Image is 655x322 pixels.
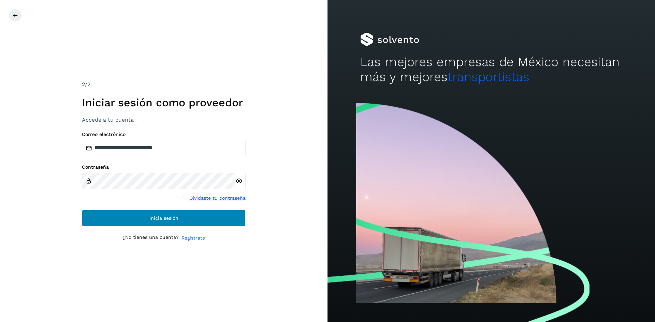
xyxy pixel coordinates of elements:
label: Contraseña [82,164,246,170]
span: transportistas [448,70,529,84]
h1: Iniciar sesión como proveedor [82,96,246,109]
p: ¿No tienes una cuenta? [122,234,179,242]
h2: Las mejores empresas de México necesitan más y mejores [360,55,622,85]
h3: Accede a tu cuenta [82,117,246,123]
span: 2 [82,81,85,88]
div: /2 [82,80,246,89]
a: Regístrate [181,234,205,242]
label: Correo electrónico [82,132,246,137]
a: Olvidaste tu contraseña [189,195,246,202]
button: Inicia sesión [82,210,246,226]
span: Inicia sesión [149,216,178,220]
